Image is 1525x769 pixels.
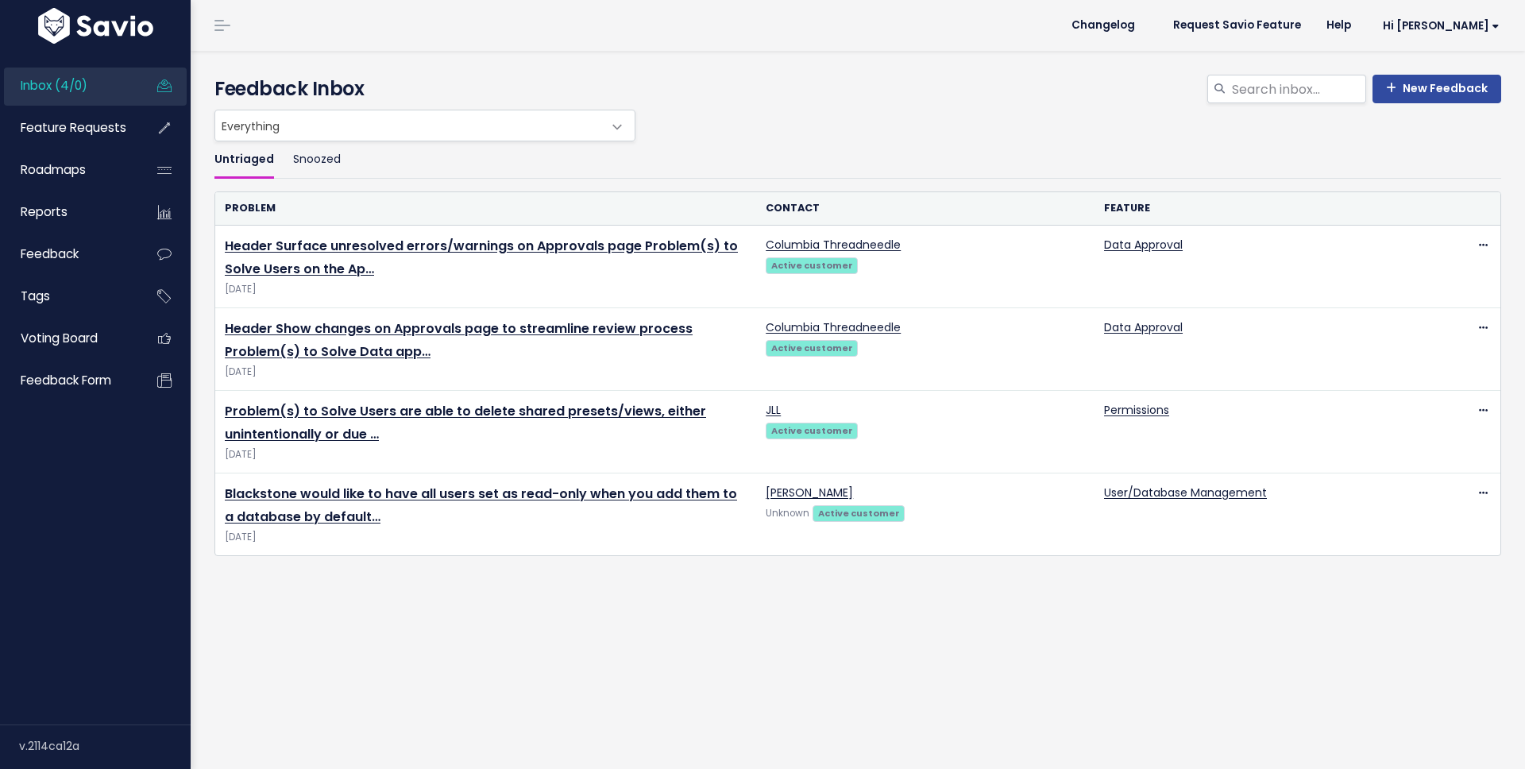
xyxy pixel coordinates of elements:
[766,339,858,355] a: Active customer
[1230,75,1366,103] input: Search inbox...
[21,245,79,262] span: Feedback
[214,110,635,141] span: Everything
[21,372,111,388] span: Feedback form
[4,194,132,230] a: Reports
[225,529,747,546] span: [DATE]
[766,485,853,500] a: [PERSON_NAME]
[818,507,900,520] strong: Active customer
[225,485,737,526] a: Blackstone would like to have all users set as read-only when you add them to a database by default…
[1314,14,1364,37] a: Help
[34,8,157,44] img: logo-white.9d6f32f41409.svg
[1372,75,1501,103] a: New Feedback
[1364,14,1512,38] a: Hi [PERSON_NAME]
[1071,20,1135,31] span: Changelog
[1104,402,1169,418] a: Permissions
[225,446,747,463] span: [DATE]
[21,119,126,136] span: Feature Requests
[215,192,756,225] th: Problem
[766,402,781,418] a: JLL
[215,110,603,141] span: Everything
[4,236,132,272] a: Feedback
[756,192,1095,225] th: Contact
[771,259,853,272] strong: Active customer
[4,278,132,315] a: Tags
[21,203,68,220] span: Reports
[4,110,132,146] a: Feature Requests
[771,342,853,354] strong: Active customer
[1104,237,1183,253] a: Data Approval
[214,141,1501,179] ul: Filter feature requests
[1383,20,1500,32] span: Hi [PERSON_NAME]
[771,424,853,437] strong: Active customer
[225,364,747,381] span: [DATE]
[1095,192,1433,225] th: Feature
[293,141,341,179] a: Snoozed
[214,75,1501,103] h4: Feedback Inbox
[4,68,132,104] a: Inbox (4/0)
[1104,485,1267,500] a: User/Database Management
[21,161,86,178] span: Roadmaps
[4,152,132,188] a: Roadmaps
[21,288,50,304] span: Tags
[225,402,706,443] a: Problem(s) to Solve Users are able to delete shared presets/views, either unintentionally or due …
[766,507,809,520] span: Unknown
[766,237,901,253] a: Columbia Threadneedle
[766,422,858,438] a: Active customer
[21,330,98,346] span: Voting Board
[813,504,905,520] a: Active customer
[225,237,738,278] a: Header Surface unresolved errors/warnings on Approvals page Problem(s) to Solve Users on the Ap…
[19,725,191,767] div: v.2114ca12a
[1104,319,1183,335] a: Data Approval
[214,141,274,179] a: Untriaged
[4,320,132,357] a: Voting Board
[766,257,858,272] a: Active customer
[1160,14,1314,37] a: Request Savio Feature
[4,362,132,399] a: Feedback form
[766,319,901,335] a: Columbia Threadneedle
[21,77,87,94] span: Inbox (4/0)
[225,319,693,361] a: Header Show changes on Approvals page to streamline review process Problem(s) to Solve Data app…
[225,281,747,298] span: [DATE]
